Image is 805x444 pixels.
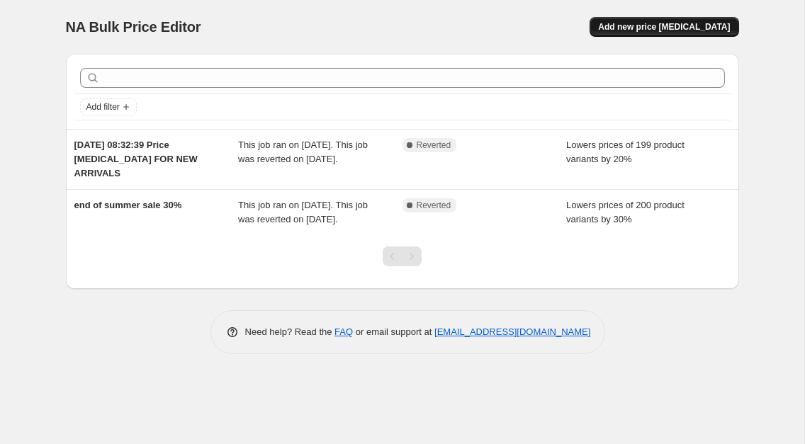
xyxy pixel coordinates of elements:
[86,101,120,113] span: Add filter
[590,17,738,37] button: Add new price [MEDICAL_DATA]
[334,326,353,337] a: FAQ
[238,140,368,164] span: This job ran on [DATE]. This job was reverted on [DATE].
[353,326,434,337] span: or email support at
[238,200,368,224] span: This job ran on [DATE]. This job was reverted on [DATE].
[417,140,451,151] span: Reverted
[74,200,182,210] span: end of summer sale 30%
[566,140,685,164] span: Lowers prices of 199 product variants by 20%
[74,140,198,178] span: [DATE] 08:32:39 Price [MEDICAL_DATA] FOR NEW ARRIVALS
[566,200,685,224] span: Lowers prices of 200 product variants by 30%
[434,326,590,337] a: [EMAIL_ADDRESS][DOMAIN_NAME]
[383,246,422,266] nav: Pagination
[245,326,335,337] span: Need help? Read the
[80,98,137,115] button: Add filter
[417,200,451,211] span: Reverted
[598,21,730,33] span: Add new price [MEDICAL_DATA]
[66,19,201,35] span: NA Bulk Price Editor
